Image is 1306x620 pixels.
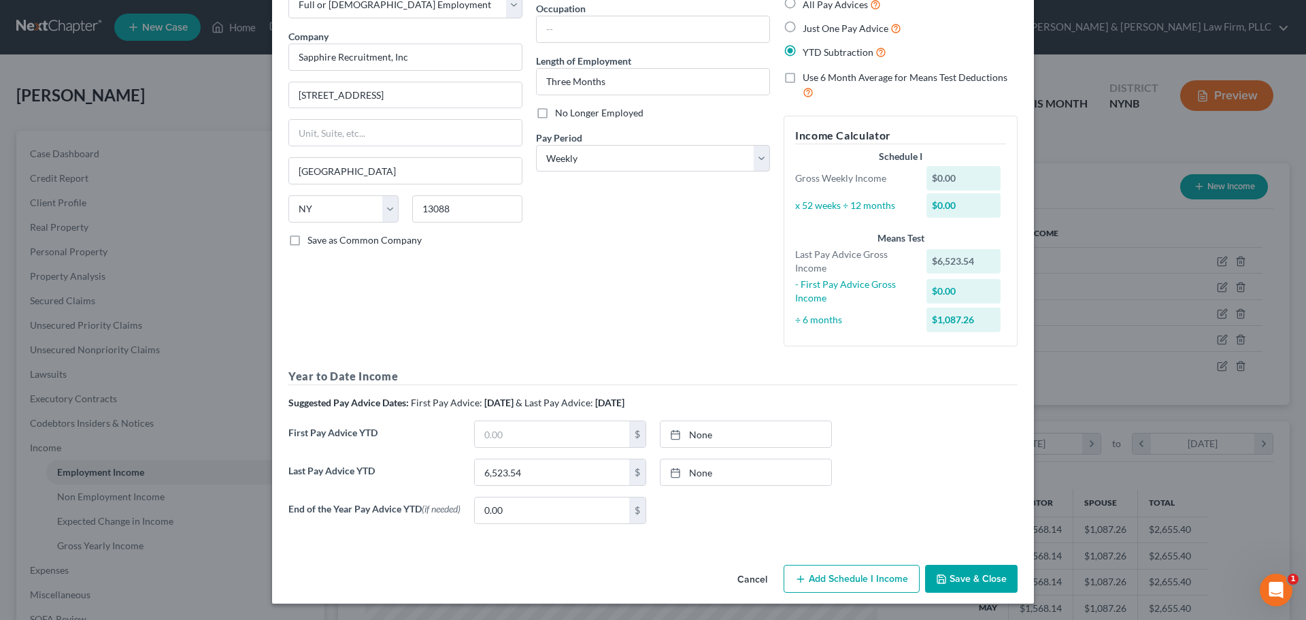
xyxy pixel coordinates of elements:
span: Just One Pay Advice [803,22,888,34]
label: First Pay Advice YTD [282,421,467,459]
div: $ [629,497,646,523]
span: (if needed) [422,503,461,515]
span: Use 6 Month Average for Means Test Deductions [803,71,1007,83]
span: Company [288,31,329,42]
a: None [660,421,831,447]
h5: Income Calculator [795,127,1006,144]
iframe: Intercom live chat [1260,574,1292,606]
span: YTD Subtraction [803,46,873,58]
strong: Suggested Pay Advice Dates: [288,397,409,408]
div: $1,087.26 [926,308,1001,332]
div: Last Pay Advice Gross Income [788,248,920,275]
input: Enter address... [289,82,522,108]
div: ÷ 6 months [788,313,920,327]
input: 0.00 [475,497,629,523]
input: 0.00 [475,421,629,447]
input: 0.00 [475,459,629,485]
input: Unit, Suite, etc... [289,120,522,146]
span: Pay Period [536,132,582,144]
button: Save & Close [925,565,1018,593]
label: Occupation [536,1,586,16]
strong: [DATE] [484,397,514,408]
span: & Last Pay Advice: [516,397,593,408]
div: Schedule I [795,150,1006,163]
div: $ [629,421,646,447]
div: $6,523.54 [926,249,1001,274]
button: Cancel [726,566,778,593]
button: Add Schedule I Income [784,565,920,593]
label: End of the Year Pay Advice YTD [282,497,467,535]
input: -- [537,16,769,42]
input: ex: 2 years [537,69,769,95]
input: Enter city... [289,158,522,184]
div: - First Pay Advice Gross Income [788,278,920,305]
input: Enter zip... [412,195,522,223]
div: $0.00 [926,279,1001,304]
div: Gross Weekly Income [788,172,920,185]
input: Search company by name... [288,44,522,71]
span: 1 [1288,574,1299,585]
label: Last Pay Advice YTD [282,459,467,497]
div: Means Test [795,231,1006,245]
label: Length of Employment [536,54,631,68]
div: $ [629,459,646,485]
div: x 52 weeks ÷ 12 months [788,199,920,212]
h5: Year to Date Income [288,368,1018,385]
div: $0.00 [926,193,1001,218]
a: None [660,459,831,485]
strong: [DATE] [595,397,624,408]
span: Save as Common Company [307,234,422,246]
div: $0.00 [926,166,1001,191]
span: First Pay Advice: [411,397,482,408]
span: No Longer Employed [555,107,643,118]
